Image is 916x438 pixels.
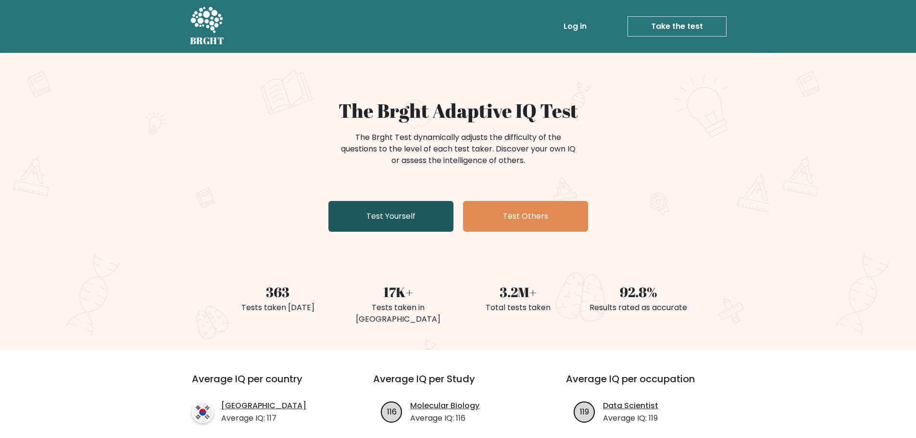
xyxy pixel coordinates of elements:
a: Test Yourself [328,201,453,232]
div: 17K+ [344,282,452,302]
a: Take the test [627,16,727,37]
a: Molecular Biology [410,400,479,412]
div: The Brght Test dynamically adjusts the difficulty of the questions to the level of each test take... [338,132,578,166]
a: Data Scientist [603,400,658,412]
text: 119 [580,406,589,417]
img: country [192,401,213,423]
text: 116 [387,406,397,417]
a: Test Others [463,201,588,232]
div: 3.2M+ [464,282,573,302]
h3: Average IQ per Study [373,373,543,396]
div: Results rated as accurate [584,302,693,313]
p: Average IQ: 119 [603,413,658,424]
div: Tests taken [DATE] [224,302,332,313]
h3: Average IQ per country [192,373,339,396]
p: Average IQ: 116 [410,413,479,424]
p: Average IQ: 117 [221,413,306,424]
div: 363 [224,282,332,302]
h1: The Brght Adaptive IQ Test [224,99,693,122]
a: [GEOGRAPHIC_DATA] [221,400,306,412]
div: Total tests taken [464,302,573,313]
a: BRGHT [190,4,225,49]
h3: Average IQ per occupation [566,373,736,396]
a: Log in [560,17,590,36]
div: Tests taken in [GEOGRAPHIC_DATA] [344,302,452,325]
div: 92.8% [584,282,693,302]
h5: BRGHT [190,35,225,47]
